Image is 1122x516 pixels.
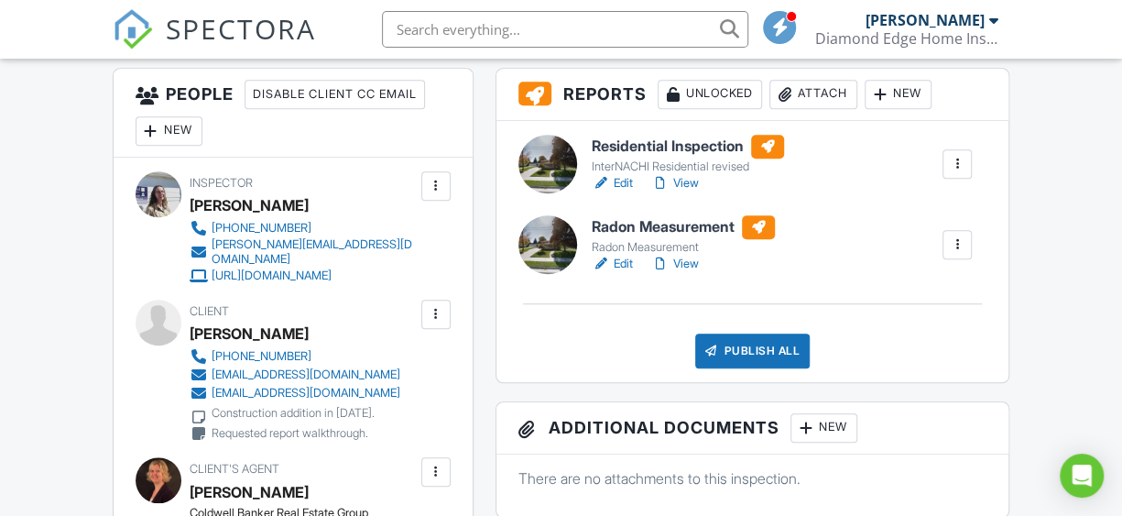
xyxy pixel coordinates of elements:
[695,334,810,368] div: Publish All
[382,11,748,48] input: Search everything...
[190,267,417,285] a: [URL][DOMAIN_NAME]
[769,80,857,109] div: Attach
[212,368,400,382] div: [EMAIL_ADDRESS][DOMAIN_NAME]
[865,80,931,109] div: New
[592,174,633,192] a: Edit
[866,11,985,29] div: [PERSON_NAME]
[136,116,202,146] div: New
[790,413,857,443] div: New
[212,426,368,441] div: Requested report walkthrough.
[212,269,332,283] div: [URL][DOMAIN_NAME]
[651,255,699,273] a: View
[114,69,473,158] h3: People
[190,237,417,267] a: [PERSON_NAME][EMAIL_ADDRESS][DOMAIN_NAME]
[592,135,784,175] a: Residential Inspection InterNACHI Residential revised
[166,9,316,48] span: SPECTORA
[190,478,309,506] a: [PERSON_NAME]
[113,25,316,63] a: SPECTORA
[212,221,311,236] div: [PHONE_NUMBER]
[592,135,784,159] h6: Residential Inspection
[190,366,400,384] a: [EMAIL_ADDRESS][DOMAIN_NAME]
[245,80,425,109] div: Disable Client CC Email
[190,384,400,402] a: [EMAIL_ADDRESS][DOMAIN_NAME]
[190,320,309,347] div: [PERSON_NAME]
[592,215,775,239] h6: Radon Measurement
[212,406,375,421] div: Construction addition in [DATE].
[496,402,1009,455] h3: Additional Documents
[190,219,417,237] a: [PHONE_NUMBER]
[658,80,762,109] div: Unlocked
[592,215,775,256] a: Radon Measurement Radon Measurement
[190,176,253,190] span: Inspector
[1060,454,1104,498] div: Open Intercom Messenger
[212,349,311,364] div: [PHONE_NUMBER]
[212,386,400,401] div: [EMAIL_ADDRESS][DOMAIN_NAME]
[212,237,417,267] div: [PERSON_NAME][EMAIL_ADDRESS][DOMAIN_NAME]
[651,174,699,192] a: View
[815,29,998,48] div: Diamond Edge Home Inspections, LLC
[518,468,987,489] p: There are no attachments to this inspection.
[592,255,633,273] a: Edit
[190,304,229,318] span: Client
[496,69,1009,121] h3: Reports
[592,159,784,174] div: InterNACHI Residential revised
[190,347,400,366] a: [PHONE_NUMBER]
[190,462,279,476] span: Client's Agent
[592,240,775,255] div: Radon Measurement
[113,9,153,49] img: The Best Home Inspection Software - Spectora
[190,192,309,219] div: [PERSON_NAME]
